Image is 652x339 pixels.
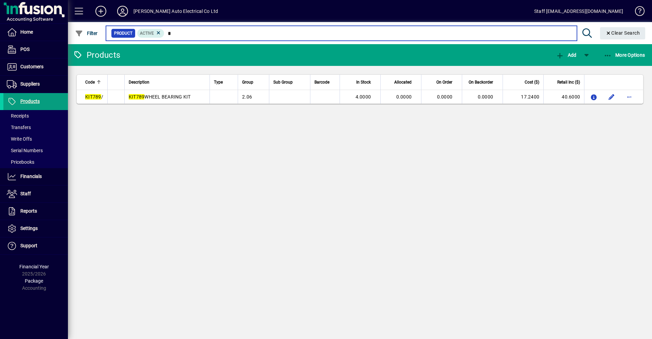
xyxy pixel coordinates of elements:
[425,78,458,86] div: On Order
[436,78,452,86] span: On Order
[600,27,646,39] button: Clear
[75,31,98,36] span: Filter
[3,24,68,41] a: Home
[20,99,40,104] span: Products
[273,78,293,86] span: Sub Group
[3,156,68,168] a: Pricebooks
[133,6,218,17] div: [PERSON_NAME] Auto Electrical Co Ltd
[7,159,34,165] span: Pricebooks
[214,78,234,86] div: Type
[242,78,253,86] span: Group
[7,125,31,130] span: Transfers
[314,78,329,86] span: Barcode
[129,94,191,100] span: WHEEL BEARING KIT
[7,136,32,142] span: Write Offs
[478,94,493,100] span: 0.0000
[554,49,578,61] button: Add
[114,30,132,37] span: Product
[140,31,154,36] span: Active
[3,41,68,58] a: POS
[129,94,145,100] em: KIT789
[503,90,543,104] td: 17.2400
[19,264,49,269] span: Financial Year
[534,6,623,17] div: Staff [EMAIL_ADDRESS][DOMAIN_NAME]
[3,168,68,185] a: Financials
[73,50,120,60] div: Products
[85,94,101,100] em: KIT789
[20,47,30,52] span: POS
[3,185,68,202] a: Staff
[437,94,453,100] span: 0.0000
[466,78,499,86] div: On Backorder
[73,27,99,39] button: Filter
[85,94,103,100] span: /
[543,90,584,104] td: 40.6000
[3,122,68,133] a: Transfers
[7,113,29,119] span: Receipts
[525,78,539,86] span: Cost ($)
[3,133,68,145] a: Write Offs
[557,78,580,86] span: Retail Inc ($)
[385,78,418,86] div: Allocated
[214,78,223,86] span: Type
[3,58,68,75] a: Customers
[469,78,493,86] span: On Backorder
[20,174,42,179] span: Financials
[20,64,43,69] span: Customers
[604,52,645,58] span: More Options
[396,94,412,100] span: 0.0000
[20,208,37,214] span: Reports
[3,110,68,122] a: Receipts
[3,76,68,93] a: Suppliers
[137,29,164,38] mat-chip: Activation Status: Active
[112,5,133,17] button: Profile
[630,1,644,23] a: Knowledge Base
[3,145,68,156] a: Serial Numbers
[20,29,33,35] span: Home
[90,5,112,17] button: Add
[605,30,640,36] span: Clear Search
[356,94,371,100] span: 4.0000
[3,237,68,254] a: Support
[273,78,306,86] div: Sub Group
[344,78,377,86] div: In Stock
[3,220,68,237] a: Settings
[129,78,149,86] span: Description
[20,81,40,87] span: Suppliers
[602,49,647,61] button: More Options
[242,78,265,86] div: Group
[20,243,37,248] span: Support
[25,278,43,284] span: Package
[3,203,68,220] a: Reports
[556,52,576,58] span: Add
[394,78,412,86] span: Allocated
[624,91,635,102] button: More options
[356,78,371,86] span: In Stock
[314,78,336,86] div: Barcode
[7,148,43,153] span: Serial Numbers
[242,94,252,100] span: 2.06
[129,78,205,86] div: Description
[85,78,95,86] span: Code
[20,226,38,231] span: Settings
[20,191,31,196] span: Staff
[606,91,617,102] button: Edit
[85,78,103,86] div: Code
